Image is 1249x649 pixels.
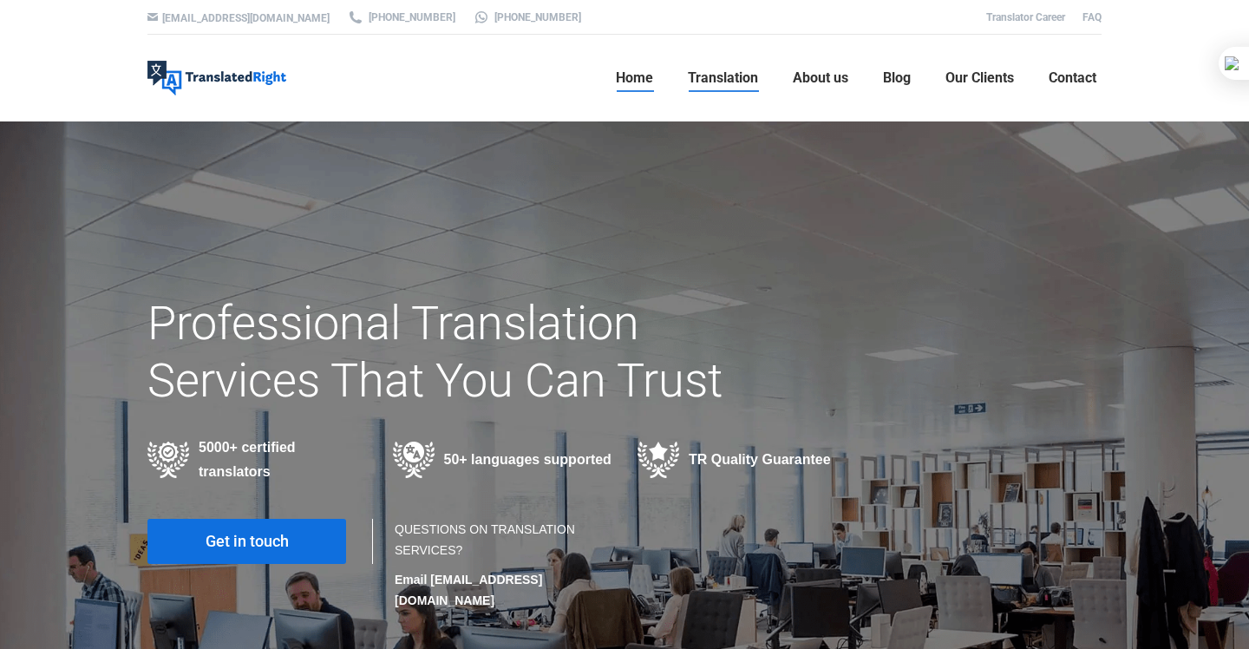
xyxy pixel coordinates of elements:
[147,442,190,478] img: Professional Certified Translators providing translation services in various industries in 50+ la...
[986,11,1065,23] a: Translator Career
[147,436,367,484] div: 5000+ certified translators
[395,519,607,611] div: QUESTIONS ON TRANSLATION SERVICES?
[940,50,1019,106] a: Our Clients
[147,295,775,410] h1: Professional Translation Services That You Can Trust
[1049,69,1096,87] span: Contact
[206,533,289,550] span: Get in touch
[638,442,857,478] div: TR Quality Guarantee
[347,10,455,25] a: [PHONE_NUMBER]
[683,50,763,106] a: Translation
[611,50,658,106] a: Home
[473,10,581,25] a: [PHONE_NUMBER]
[393,442,612,478] div: 50+ languages supported
[395,573,542,607] strong: Email [EMAIL_ADDRESS][DOMAIN_NAME]
[147,519,346,564] a: Get in touch
[1082,11,1102,23] a: FAQ
[688,69,758,87] span: Translation
[793,69,848,87] span: About us
[147,61,286,95] img: Translated Right
[1043,50,1102,106] a: Contact
[162,12,330,24] a: [EMAIL_ADDRESS][DOMAIN_NAME]
[945,69,1014,87] span: Our Clients
[883,69,911,87] span: Blog
[788,50,853,106] a: About us
[878,50,916,106] a: Blog
[616,69,653,87] span: Home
